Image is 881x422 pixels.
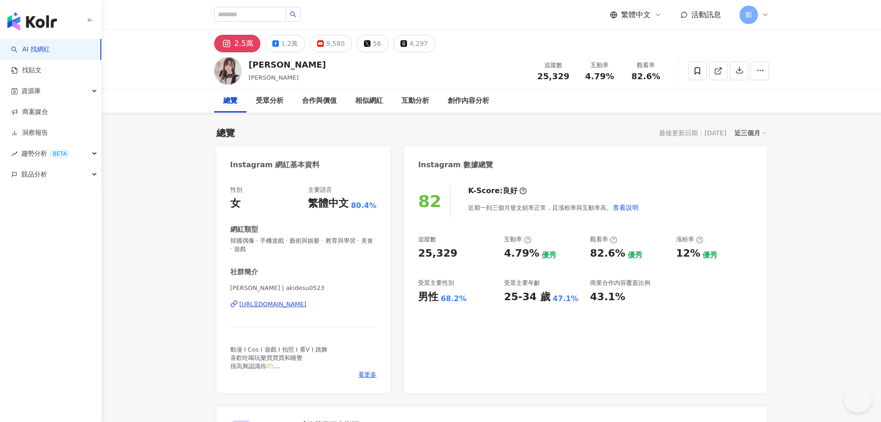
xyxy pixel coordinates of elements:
[401,95,429,107] div: 互動分析
[230,346,345,412] span: 動漫 Ⅰ Cos Ⅰ 遊戲 Ⅰ 拍照 Ⅰ 看V Ⅰ 跳舞 喜歡吃喝玩樂買買買和睡覺 很高興認識你🫶🏻 - 工作邀約/合作互惠 往這邊✨ 📪 [EMAIL_ADDRESS][DOMAIN_NAME...
[357,35,388,52] button: 56
[230,196,240,211] div: 女
[21,164,47,185] span: 競品分析
[358,371,376,379] span: 看更多
[441,294,467,304] div: 68.2%
[468,186,527,196] div: K-Score :
[256,95,283,107] div: 受眾分析
[230,186,242,194] div: 性別
[582,61,617,70] div: 互動率
[590,235,617,244] div: 觀看率
[504,279,540,287] div: 受眾主要年齡
[702,250,717,260] div: 優秀
[628,61,664,70] div: 觀看率
[240,300,307,309] div: [URL][DOMAIN_NAME]
[310,35,352,52] button: 9,580
[11,66,42,75] a: 找貼文
[355,95,383,107] div: 相似網紅
[590,246,625,261] div: 82.6%
[418,235,436,244] div: 追蹤數
[628,250,642,260] div: 優秀
[230,237,377,253] span: 韓國偶像 · 手機遊戲 · 藝術與娛樂 · 教育與學習 · 美食 · 遊戲
[468,198,639,217] div: 近期一到三個月發文頻率正常，且漲粉率與互動率高。
[234,37,253,50] div: 2.5萬
[308,186,332,194] div: 主要語言
[418,160,493,170] div: Instagram 數據總覽
[265,35,305,52] button: 1.2萬
[393,35,435,52] button: 4,297
[676,235,703,244] div: 漲粉率
[214,35,260,52] button: 2.5萬
[21,81,41,101] span: 資源庫
[612,198,639,217] button: 查看說明
[302,95,337,107] div: 合作與價值
[373,37,381,50] div: 56
[418,279,454,287] div: 受眾主要性別
[621,10,651,20] span: 繁體中文
[11,128,48,138] a: 洞察報告
[590,290,625,304] div: 43.1%
[214,57,242,85] img: KOL Avatar
[418,246,457,261] div: 25,329
[504,246,539,261] div: 4.79%
[691,10,721,19] span: 活動訊息
[249,59,326,70] div: [PERSON_NAME]
[659,129,726,137] div: 最後更新日期：[DATE]
[676,246,701,261] div: 12%
[230,267,258,277] div: 社群簡介
[290,11,296,18] span: search
[553,294,579,304] div: 47.1%
[542,250,556,260] div: 優秀
[230,300,377,309] a: [URL][DOMAIN_NAME]
[844,385,872,413] iframe: Help Scout Beacon - Open
[504,290,550,304] div: 25-34 歲
[21,143,70,164] span: 趨勢分析
[216,126,235,139] div: 總覽
[448,95,489,107] div: 創作內容分析
[281,37,298,50] div: 1.2萬
[249,74,299,81] span: [PERSON_NAME]
[11,45,50,54] a: searchAI 找網紅
[418,290,438,304] div: 男性
[7,12,57,31] img: logo
[230,225,258,234] div: 網紅類型
[613,204,639,211] span: 查看說明
[745,10,752,20] span: 鄭
[326,37,345,50] div: 9,580
[308,196,349,211] div: 繁體中文
[503,186,518,196] div: 良好
[590,279,650,287] div: 商業合作內容覆蓋比例
[223,95,237,107] div: 總覽
[230,284,377,292] span: [PERSON_NAME] | akidesu0523
[49,149,70,158] div: BETA
[631,72,660,81] span: 82.6%
[734,127,767,139] div: 近三個月
[11,151,18,157] span: rise
[11,107,48,117] a: 商案媒合
[585,72,614,81] span: 4.79%
[536,61,571,70] div: 追蹤數
[504,235,531,244] div: 互動率
[409,37,428,50] div: 4,297
[537,71,569,81] span: 25,329
[418,192,441,211] div: 82
[230,160,320,170] div: Instagram 網紅基本資料
[351,201,377,211] span: 80.4%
